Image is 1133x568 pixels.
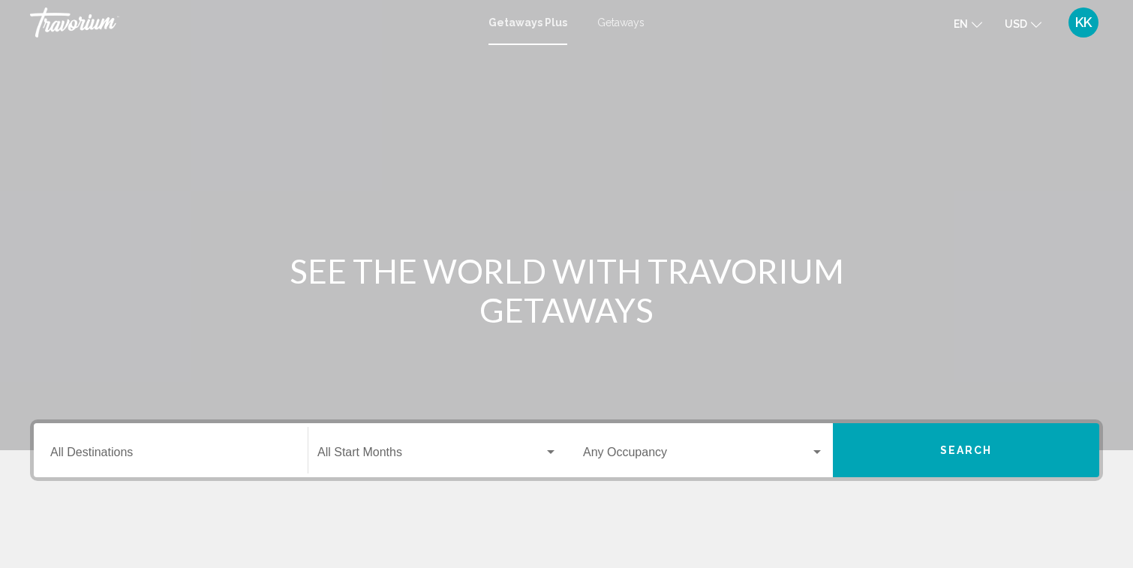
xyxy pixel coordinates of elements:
a: Travorium [30,8,473,38]
span: USD [1005,18,1027,30]
div: Search widget [34,423,1099,477]
button: Change language [954,13,982,35]
button: Change currency [1005,13,1041,35]
span: KK [1075,15,1092,30]
h1: SEE THE WORLD WITH TRAVORIUM GETAWAYS [285,251,848,329]
a: Getaways [597,17,645,29]
a: Getaways Plus [488,17,567,29]
button: User Menu [1064,7,1103,38]
button: Search [833,423,1099,477]
span: Search [940,445,993,457]
span: en [954,18,968,30]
